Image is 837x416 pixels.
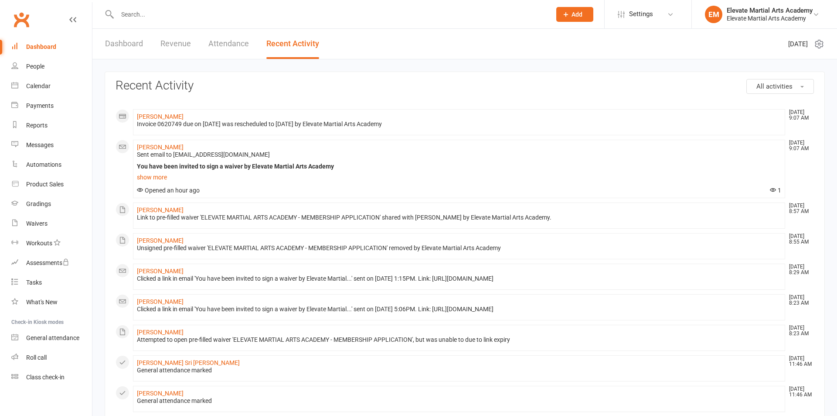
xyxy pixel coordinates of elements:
a: Revenue [160,29,191,59]
div: Calendar [26,83,51,89]
a: Roll call [11,348,92,368]
a: [PERSON_NAME] [137,144,184,151]
a: Calendar [11,76,92,96]
time: [DATE] 8:29 AM [785,264,813,275]
time: [DATE] 8:23 AM [785,295,813,306]
span: 1 [770,187,781,194]
a: Class kiosk mode [11,368,92,387]
div: General attendance marked [137,367,781,374]
span: [DATE] [788,39,808,49]
div: Workouts [26,240,52,247]
a: [PERSON_NAME] [137,206,184,213]
a: Clubworx [10,9,32,31]
time: [DATE] 9:07 AM [785,140,813,151]
input: Search... [115,8,545,21]
a: show more [137,171,781,183]
a: Tasks [11,273,92,292]
a: [PERSON_NAME] [137,390,184,397]
a: [PERSON_NAME] [137,113,184,120]
div: Assessments [26,259,69,266]
a: Product Sales [11,175,92,194]
a: People [11,57,92,76]
span: Sent email to [EMAIL_ADDRESS][DOMAIN_NAME] [137,151,270,158]
a: Workouts [11,234,92,253]
h3: Recent Activity [116,79,814,93]
a: General attendance kiosk mode [11,328,92,348]
div: Messages [26,141,54,148]
div: Class check-in [26,374,65,381]
a: Assessments [11,253,92,273]
div: Tasks [26,279,42,286]
div: Clicked a link in email 'You have been invited to sign a waiver by Elevate Martial...' sent on [D... [137,275,781,282]
time: [DATE] 8:57 AM [785,203,813,214]
div: You have been invited to sign a waiver by Elevate Martial Arts Academy [137,163,781,170]
div: People [26,63,44,70]
a: [PERSON_NAME] [137,329,184,336]
button: Add [556,7,593,22]
time: [DATE] 11:46 AM [785,356,813,367]
time: [DATE] 11:46 AM [785,386,813,398]
a: Waivers [11,214,92,234]
a: [PERSON_NAME] [137,237,184,244]
div: Dashboard [26,43,56,50]
a: Attendance [208,29,249,59]
div: EM [705,6,722,23]
a: Dashboard [105,29,143,59]
a: What's New [11,292,92,312]
div: General attendance marked [137,397,781,405]
a: Payments [11,96,92,116]
div: What's New [26,299,58,306]
time: [DATE] 8:23 AM [785,325,813,337]
span: Settings [629,4,653,24]
span: All activities [756,83,793,90]
div: Gradings [26,200,51,207]
div: Elevate Martial Arts Academy [727,7,813,14]
a: Messages [11,135,92,155]
a: Gradings [11,194,92,214]
div: General attendance [26,334,79,341]
div: Invoice 0620749 due on [DATE] was rescheduled to [DATE] by Elevate Martial Arts Academy [137,120,781,128]
div: Automations [26,161,61,168]
a: [PERSON_NAME] Sri [PERSON_NAME] [137,359,240,366]
div: Reports [26,122,48,129]
a: Dashboard [11,37,92,57]
div: Attempted to open pre-filled waiver 'ELEVATE MARTIAL ARTS ACADEMY - MEMBERSHIP APPLICATION', but ... [137,336,781,344]
div: Unsigned pre-filled waiver 'ELEVATE MARTIAL ARTS ACADEMY - MEMBERSHIP APPLICATION' removed by Ele... [137,244,781,252]
time: [DATE] 8:55 AM [785,234,813,245]
a: [PERSON_NAME] [137,298,184,305]
a: [PERSON_NAME] [137,268,184,275]
a: Automations [11,155,92,175]
div: Waivers [26,220,48,227]
div: Clicked a link in email 'You have been invited to sign a waiver by Elevate Martial...' sent on [D... [137,306,781,313]
div: Link to pre-filled waiver 'ELEVATE MARTIAL ARTS ACADEMY - MEMBERSHIP APPLICATION' shared with [PE... [137,214,781,221]
button: All activities [746,79,814,94]
a: Reports [11,116,92,135]
a: Recent Activity [266,29,319,59]
div: Product Sales [26,181,64,188]
div: Elevate Martial Arts Academy [727,14,813,22]
span: Add [572,11,582,18]
div: Payments [26,102,54,109]
time: [DATE] 9:07 AM [785,110,813,121]
span: Opened an hour ago [137,187,200,194]
div: Roll call [26,354,47,361]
